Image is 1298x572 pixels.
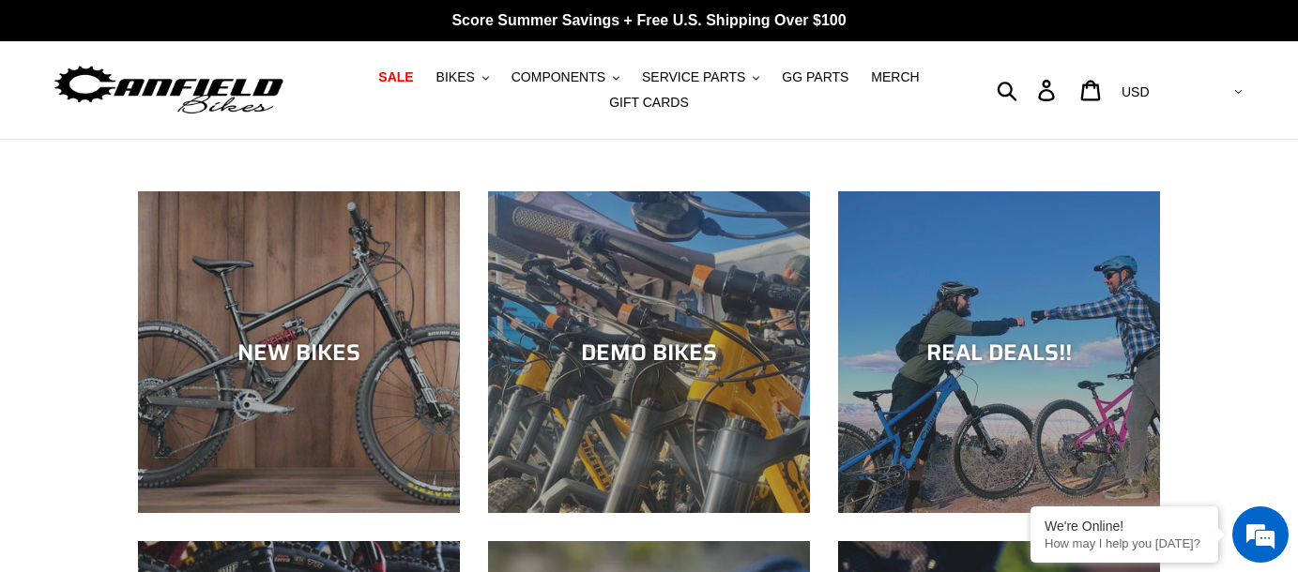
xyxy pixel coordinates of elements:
p: How may I help you today? [1045,536,1204,550]
span: MERCH [871,69,919,85]
span: BIKES [436,69,475,85]
a: SALE [369,65,422,90]
img: Canfield Bikes [52,61,286,120]
button: BIKES [427,65,498,90]
a: REAL DEALS!! [838,191,1160,513]
a: MERCH [862,65,928,90]
div: DEMO BIKES [488,339,810,366]
div: We're Online! [1045,519,1204,534]
span: SALE [378,69,413,85]
div: REAL DEALS!! [838,339,1160,366]
span: GG PARTS [782,69,848,85]
span: COMPONENTS [512,69,605,85]
div: NEW BIKES [138,339,460,366]
a: DEMO BIKES [488,191,810,513]
a: GG PARTS [772,65,858,90]
a: GIFT CARDS [600,90,698,115]
button: COMPONENTS [502,65,629,90]
button: SERVICE PARTS [633,65,769,90]
span: GIFT CARDS [609,95,689,111]
a: NEW BIKES [138,191,460,513]
span: SERVICE PARTS [642,69,745,85]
